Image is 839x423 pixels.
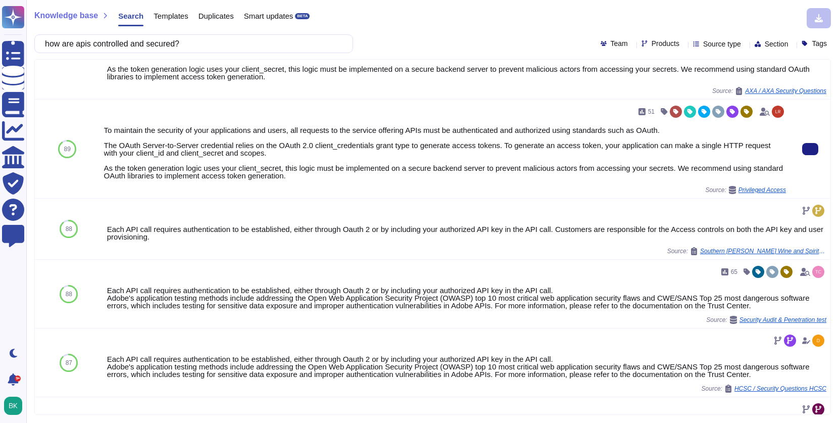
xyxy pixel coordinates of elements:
[700,248,826,254] span: Southern [PERSON_NAME] Wine and Spirits / Copy of TPRM Questionnaire (1)
[731,269,737,275] span: 65
[706,316,826,324] span: Source:
[107,287,826,309] div: Each API call requires authentication to be established, either through Oauth 2 or by including y...
[2,395,29,417] button: user
[734,386,826,392] span: HCSC / Security Questions HCSC
[703,40,741,48] span: Source type
[812,335,824,347] img: user
[107,355,826,378] div: Each API call requires authentication to be established, either through Oauth 2 or by including y...
[107,225,826,241] div: Each API call requires authentication to be established, either through Oauth 2 or by including y...
[104,126,786,179] div: To maintain the security of your applications and users, all requests to the service offering API...
[648,109,655,115] span: 51
[66,226,72,232] span: 88
[667,247,826,255] span: Source:
[652,40,679,47] span: Products
[244,12,293,20] span: Smart updates
[295,13,310,19] div: BETA
[712,87,826,95] span: Source:
[154,12,188,20] span: Templates
[812,40,827,47] span: Tags
[118,12,143,20] span: Search
[4,397,22,415] img: user
[40,35,342,53] input: Search a question or template...
[15,375,21,382] div: 9+
[199,12,234,20] span: Duplicates
[66,291,72,297] span: 88
[745,88,826,94] span: AXA / AXA Security Questions
[611,40,628,47] span: Team
[772,106,784,118] img: user
[34,12,98,20] span: Knowledge base
[702,385,826,393] span: Source:
[107,27,826,80] div: To maintain the security of your applications and users, all requests to the service offering API...
[812,266,824,278] img: user
[765,40,788,48] span: Section
[738,187,786,193] span: Privileged Access
[64,146,71,152] span: 89
[66,360,72,366] span: 87
[705,186,786,194] span: Source:
[739,317,826,323] span: Security Audit & Penetration test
